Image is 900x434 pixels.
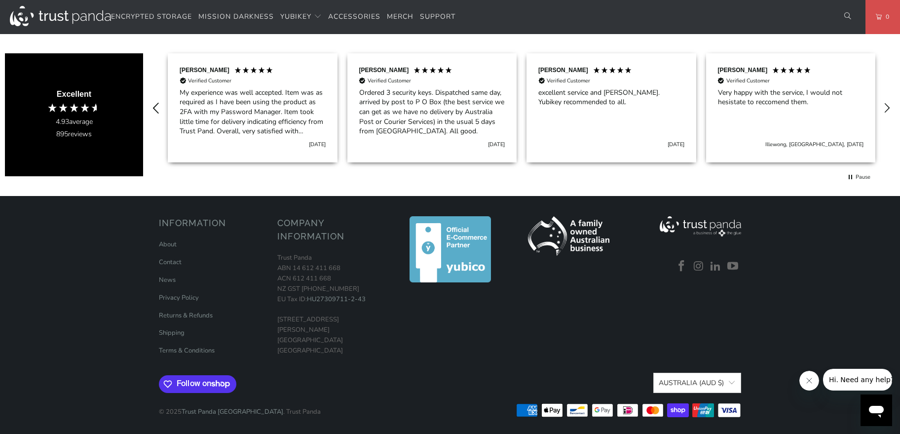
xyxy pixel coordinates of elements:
span: Accessories [328,12,380,21]
div: Review by Leslie S, 5 out of 5 stars [701,53,881,162]
p: © 2025 . Trust Panda [159,397,321,417]
a: Trust Panda Australia on LinkedIn [709,260,723,273]
div: REVIEWS.io Carousel Scroll Left [143,94,170,121]
div: [PERSON_NAME] [180,66,229,75]
div: [DATE] [668,141,684,148]
iframe: Button to launch messaging window [861,395,892,426]
span: Hi. Need any help? [6,7,71,15]
div: 5 Stars [413,66,455,77]
span: Support [420,12,455,21]
div: My experience was well accepted. Item was as required as I have been using the product as 2FA wit... [180,88,326,136]
span: Encrypted Storage [111,12,192,21]
img: Trust Panda Australia [10,6,111,26]
div: Pause carousel [847,172,870,181]
a: About [159,240,177,249]
div: Verified Customer [188,77,231,84]
a: Trust Panda Australia on Facebook [674,260,689,273]
a: Shipping [159,328,185,337]
a: News [159,276,176,284]
div: Illewong, [GEOGRAPHIC_DATA], [DATE] [765,141,863,148]
div: Review by Patrick M, 5 out of 5 stars [522,53,701,162]
iframe: Close message [799,371,819,391]
div: Excellent [57,89,91,100]
div: 5 Stars [593,66,635,77]
div: Pause [856,173,870,181]
a: Trust Panda Australia on Instagram [691,260,706,273]
a: Terms & Conditions [159,346,215,355]
div: 5 Stars [234,66,276,77]
div: reviews [56,129,92,139]
span: Merch [387,12,413,21]
div: Review by David S, 5 out of 5 stars [342,53,522,162]
div: [DATE] [488,141,505,148]
a: HU27309711-2-43 [307,295,366,304]
iframe: Message from company [823,369,892,391]
a: Contact [159,258,182,267]
div: Customer reviews carousel with auto-scroll controls [143,43,900,172]
div: Verified Customer [368,77,411,84]
button: Australia (AUD $) [653,373,741,393]
a: Privacy Policy [159,293,199,302]
div: 4.93 Stars [47,102,101,113]
div: Ordered 3 security keys. Dispatched same day, arrived by post to P O Box (the best service we can... [359,88,505,136]
span: Mission Darkness [198,12,274,21]
div: Very happy with the service, I would not hesistate to reccomend them. [718,88,864,107]
div: [PERSON_NAME] [359,66,409,75]
div: Review by Rick H, 5 out of 5 stars [163,53,342,162]
a: Support [420,5,455,29]
div: [PERSON_NAME] [538,66,588,75]
div: [PERSON_NAME] [718,66,768,75]
div: excellent service and [PERSON_NAME]. Yubikey recommended to all. [538,88,684,107]
a: Mission Darkness [198,5,274,29]
div: Customer reviews [163,43,880,172]
a: Trust Panda [GEOGRAPHIC_DATA] [182,407,283,416]
span: 4.93 [56,117,69,126]
a: Returns & Refunds [159,311,213,320]
a: Merch [387,5,413,29]
p: Trust Panda ABN 14 612 411 668 ACN 612 411 668 NZ GST [PHONE_NUMBER] EU Tax ID: [STREET_ADDRESS][... [277,253,386,355]
span: 895 [56,129,68,139]
div: Verified Customer [547,77,590,84]
a: Accessories [328,5,380,29]
summary: YubiKey [280,5,322,29]
div: average [56,117,93,127]
a: Encrypted Storage [111,5,192,29]
div: Verified Customer [726,77,770,84]
div: REVIEWS.io Carousel Scroll Right [875,96,899,120]
a: Trust Panda Australia on YouTube [725,260,740,273]
div: [DATE] [309,141,326,148]
nav: Translation missing: en.navigation.header.main_nav [111,5,455,29]
span: YubiKey [280,12,311,21]
div: 5 Stars [772,66,814,77]
span: 0 [882,11,890,22]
